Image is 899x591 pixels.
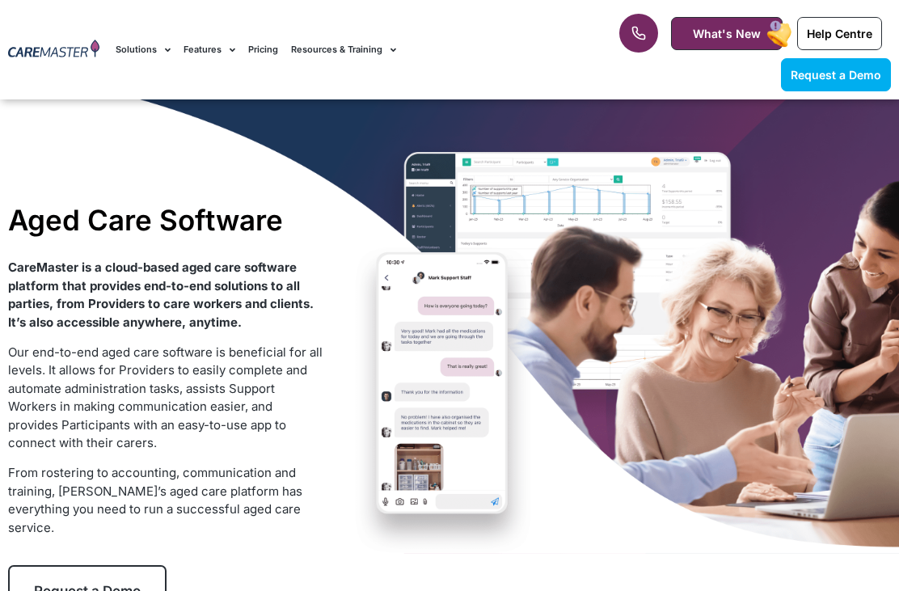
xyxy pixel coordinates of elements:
[8,344,323,451] span: Our end-to-end aged care software is beneficial for all levels. It allows for Providers to easily...
[797,17,882,50] a: Help Centre
[184,23,235,77] a: Features
[248,23,278,77] a: Pricing
[291,23,396,77] a: Resources & Training
[8,260,314,330] strong: CareMaster is a cloud-based aged care software platform that provides end-to-end solutions to all...
[781,58,891,91] a: Request a Demo
[807,27,872,40] span: Help Centre
[671,17,783,50] a: What's New
[791,68,881,82] span: Request a Demo
[116,23,573,77] nav: Menu
[8,203,324,237] h1: Aged Care Software
[116,23,171,77] a: Solutions
[8,465,302,535] span: From rostering to accounting, communication and training, [PERSON_NAME]’s aged care platform has ...
[693,27,761,40] span: What's New
[8,40,99,60] img: CareMaster Logo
